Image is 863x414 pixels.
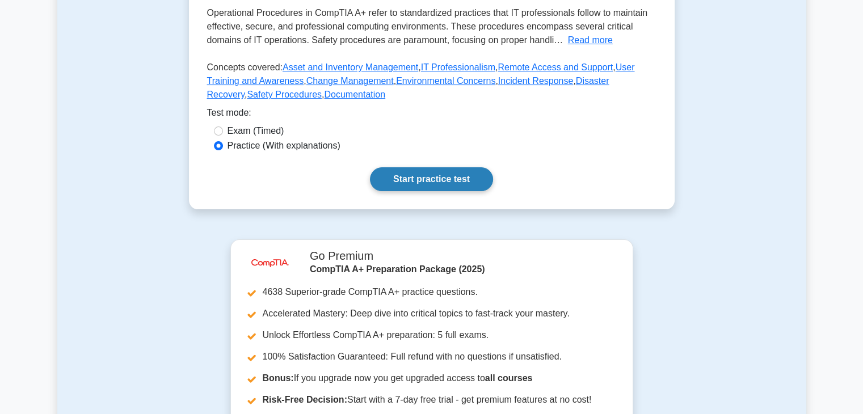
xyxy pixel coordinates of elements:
a: Environmental Concerns [396,76,495,86]
a: User Training and Awareness [207,62,635,86]
span: Operational Procedures in CompTIA A+ refer to standardized practices that IT professionals follow... [207,8,648,45]
a: Documentation [324,90,385,99]
button: Read more [568,33,613,47]
label: Exam (Timed) [228,124,284,138]
label: Practice (With explanations) [228,139,340,153]
div: Test mode: [207,106,656,124]
a: Remote Access and Support [498,62,613,72]
a: IT Professionalism [421,62,495,72]
a: Asset and Inventory Management [283,62,418,72]
p: Concepts covered: , , , , , , , , , [207,61,656,106]
a: Start practice test [370,167,493,191]
a: Change Management [306,76,394,86]
a: Safety Procedures [247,90,322,99]
a: Incident Response [498,76,574,86]
a: Disaster Recovery [207,76,609,99]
